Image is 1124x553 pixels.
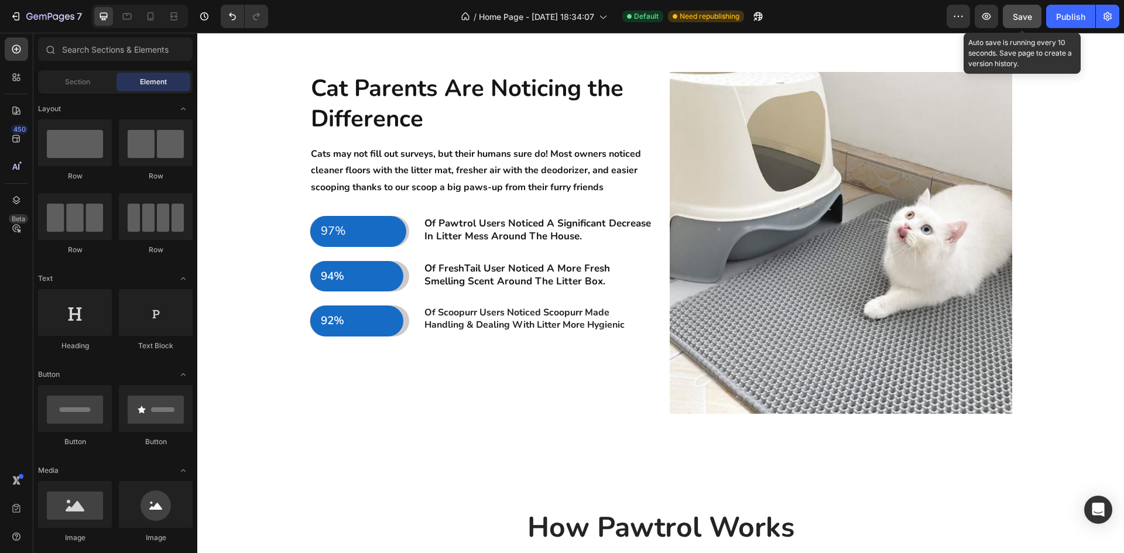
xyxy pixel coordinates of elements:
button: 7 [5,5,87,28]
img: gempages_552258124313002953-e4b366b9-8eb4-41e7-ad30-ec110d5cef42.png [472,39,815,382]
span: Home Page - [DATE] 18:34:07 [479,11,594,23]
p: 7 [77,9,82,23]
span: Element [140,77,167,87]
span: Need republishing [680,11,739,22]
h2: How Pawtrol Works [164,475,763,514]
span: Media [38,465,59,476]
span: Layout [38,104,61,114]
span: Toggle open [174,365,193,384]
span: Text [38,273,53,284]
div: Undo/Redo [221,5,268,28]
button: Save [1003,5,1041,28]
div: Heading [38,341,112,351]
div: 450 [11,125,28,134]
p: Of Scoopurr Users Noticed Scoopurr Made Handling & Dealing With Litter More Hygienic [227,274,454,298]
iframe: Design area [197,33,1124,553]
span: Toggle open [174,461,193,480]
span: Toggle open [174,99,193,118]
div: Beta [9,214,28,224]
div: Row [38,171,112,181]
input: Search Sections & Elements [38,37,193,61]
p: 92% [124,281,196,296]
div: Open Intercom Messenger [1084,496,1112,524]
div: Button [38,437,112,447]
div: Image [38,533,112,543]
p: Of FreshTail User Noticed A More Fresh Smelling Scent Around The Litter Box. [227,229,454,255]
div: Button [119,437,193,447]
span: / [474,11,477,23]
span: Button [38,369,60,380]
div: Row [38,245,112,255]
span: Toggle open [174,269,193,288]
div: Text Block [119,341,193,351]
span: Save [1013,12,1032,22]
span: Default [634,11,659,22]
div: Row [119,171,193,181]
div: Publish [1056,11,1085,23]
button: Publish [1046,5,1095,28]
span: Of Pawtrol Users Noticed A Significant Decrease In Litter Mess Around The House. [227,184,454,210]
div: Row [119,245,193,255]
div: Image [119,533,193,543]
p: 94% [124,236,196,251]
span: Section [65,77,90,87]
